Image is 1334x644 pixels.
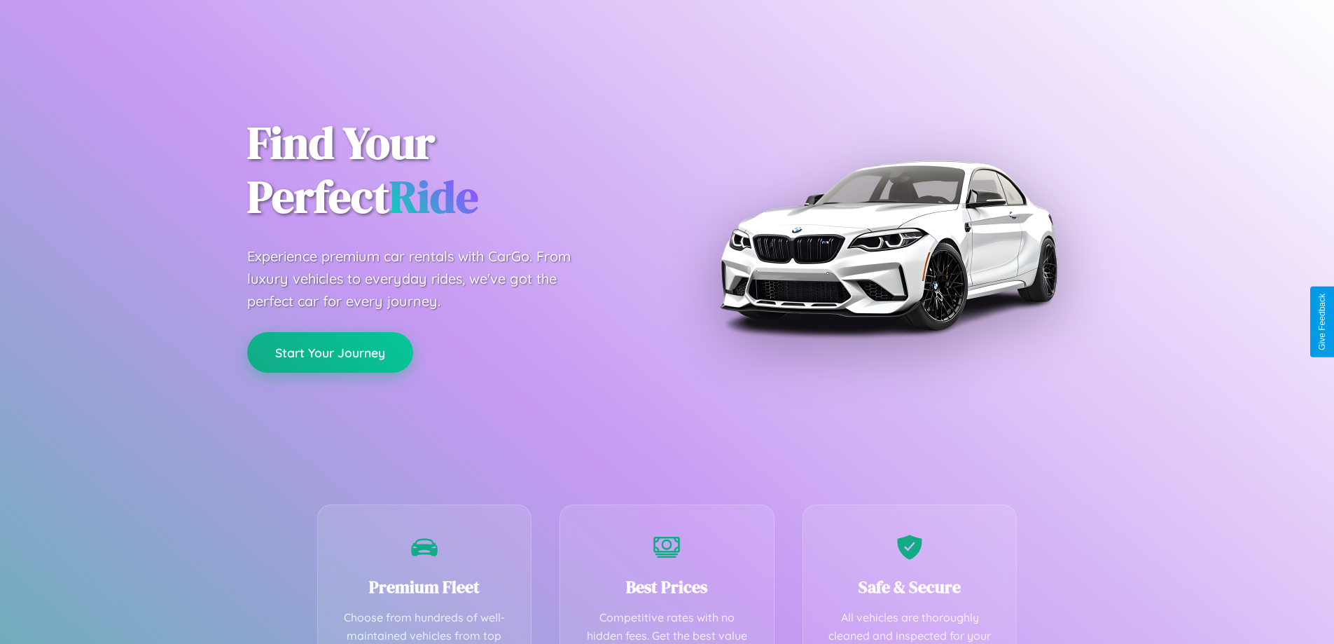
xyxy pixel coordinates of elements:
div: Give Feedback [1317,294,1327,350]
p: Experience premium car rentals with CarGo. From luxury vehicles to everyday rides, we've got the ... [247,245,597,313]
h3: Safe & Secure [824,575,996,598]
span: Ride [389,166,478,227]
img: Premium BMW car rental vehicle [713,70,1063,420]
h3: Premium Fleet [339,575,510,598]
h3: Best Prices [581,575,753,598]
h1: Find Your Perfect [247,116,646,224]
button: Start Your Journey [247,332,413,373]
